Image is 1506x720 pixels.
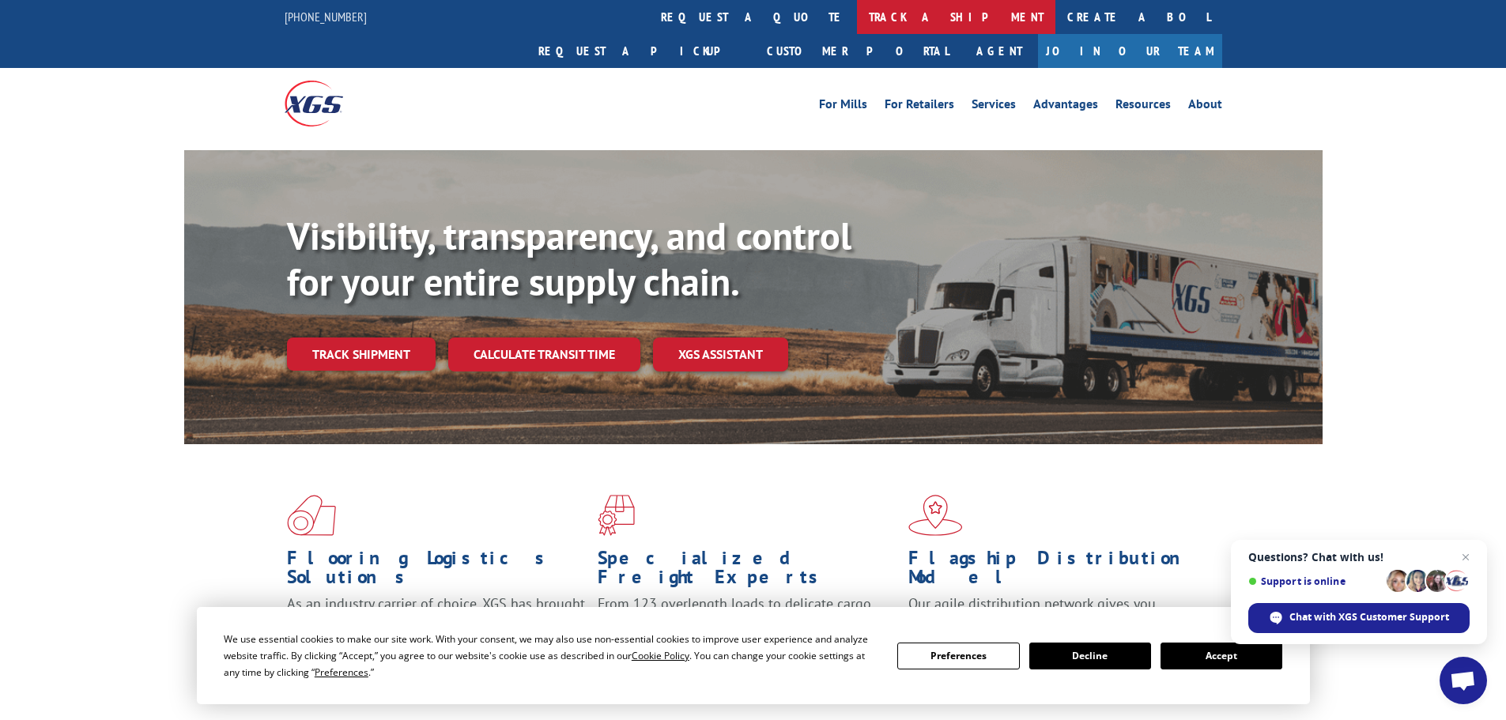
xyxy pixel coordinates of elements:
img: xgs-icon-total-supply-chain-intelligence-red [287,495,336,536]
img: xgs-icon-flagship-distribution-model-red [908,495,963,536]
div: Cookie Consent Prompt [197,607,1310,704]
span: Chat with XGS Customer Support [1289,610,1449,624]
a: Agent [961,34,1038,68]
span: Our agile distribution network gives you nationwide inventory management on demand. [908,594,1199,631]
a: Resources [1115,98,1171,115]
span: Chat with XGS Customer Support [1248,603,1470,633]
a: Track shipment [287,337,436,371]
span: As an industry carrier of choice, XGS has brought innovation and dedication to flooring logistics... [287,594,585,650]
a: Join Our Team [1038,34,1222,68]
img: xgs-icon-focused-on-flooring-red [598,495,635,536]
a: Customer Portal [755,34,961,68]
span: Preferences [315,665,368,679]
a: [PHONE_NUMBER] [285,9,367,25]
a: About [1188,98,1222,115]
h1: Flagship Distribution Model [908,548,1207,594]
span: Questions? Chat with us! [1248,551,1470,564]
a: Request a pickup [527,34,755,68]
span: Cookie Policy [632,649,689,662]
b: Visibility, transparency, and control for your entire supply chain. [287,211,851,306]
h1: Flooring Logistics Solutions [287,548,586,594]
p: From 123 overlength loads to delicate cargo, our experienced staff knows the best way to move you... [598,594,896,665]
div: We use essential cookies to make our site work. With your consent, we may also use non-essential ... [224,631,878,680]
button: Decline [1029,643,1151,669]
span: Support is online [1248,575,1381,587]
a: XGS ASSISTANT [653,337,788,371]
a: Open chat [1440,657,1487,704]
a: Advantages [1033,98,1098,115]
a: Calculate transit time [448,337,640,371]
button: Preferences [897,643,1019,669]
h1: Specialized Freight Experts [598,548,896,594]
a: For Mills [819,98,867,115]
a: For Retailers [885,98,954,115]
button: Accept [1161,643,1282,669]
a: Services [972,98,1016,115]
